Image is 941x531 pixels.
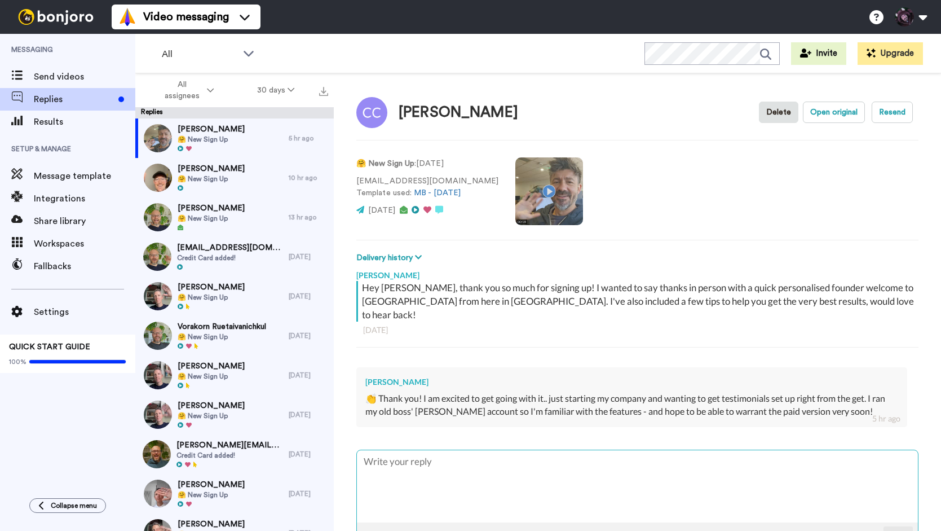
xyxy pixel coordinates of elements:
[118,8,136,26] img: vm-color.svg
[289,450,328,459] div: [DATE]
[178,124,245,135] span: [PERSON_NAME]
[135,277,334,316] a: [PERSON_NAME]🤗 New Sign Up[DATE]
[177,253,283,262] span: Credit Card added!
[289,134,328,143] div: 5 hr ago
[51,501,97,510] span: Collapse menu
[178,479,245,490] span: [PERSON_NAME]
[356,264,918,281] div: [PERSON_NAME]
[144,401,172,429] img: db8ce8f7-37e6-45f1-b482-8a4a7fdb2a22-thumb.jpg
[144,164,172,192] img: 58b876fa-fb37-4538-b864-c352bbcb31ba-thumb.jpg
[178,490,245,499] span: 🤗 New Sign Up
[178,174,245,183] span: 🤗 New Sign Up
[791,42,846,65] button: Invite
[356,97,387,128] img: Image of Crystal Clark
[176,451,283,460] span: Credit Card added!
[178,411,245,420] span: 🤗 New Sign Up
[34,70,135,84] span: Send videos
[289,252,328,261] div: [DATE]
[135,107,334,119] div: Replies
[356,175,498,199] p: [EMAIL_ADDRESS][DOMAIN_NAME] Template used:
[178,293,245,302] span: 🤗 New Sign Up
[368,207,395,214] span: [DATE]
[144,203,172,231] img: 52196ac7-b7bd-4e46-910c-c549236b790b-thumb.jpg
[162,47,237,61] span: All
[414,189,461,197] a: MB - [DATE]
[135,395,334,435] a: [PERSON_NAME]🤗 New Sign Up[DATE]
[144,480,172,508] img: 6a42e8aa-c9a8-4302-90c1-d0547754cef2-thumb.jpg
[178,135,245,144] span: 🤗 New Sign Up
[365,392,898,418] div: 👏 Thank you! I am excited to get going with it.. just starting my company and wanting to get test...
[135,119,334,158] a: [PERSON_NAME]🤗 New Sign Up5 hr ago
[289,371,328,380] div: [DATE]
[135,435,334,474] a: [PERSON_NAME][EMAIL_ADDRESS][DOMAIN_NAME]Credit Card added![DATE]
[34,214,135,228] span: Share library
[135,198,334,237] a: [PERSON_NAME]🤗 New Sign Up13 hr ago
[135,356,334,395] a: [PERSON_NAME]🤗 New Sign Up[DATE]
[34,115,135,129] span: Results
[289,331,328,340] div: [DATE]
[135,237,334,277] a: [EMAIL_ADDRESS][DOMAIN_NAME]Credit Card added![DATE]
[356,158,498,170] p: : [DATE]
[34,192,135,205] span: Integrations
[178,400,245,411] span: [PERSON_NAME]
[14,9,98,25] img: bj-logo-header-white.svg
[236,80,316,100] button: 30 days
[363,324,912,336] div: [DATE]
[178,282,245,293] span: [PERSON_NAME]
[144,322,172,350] img: f33cda64-340f-4753-b3ac-5768991b72f7-thumb.jpg
[178,214,245,223] span: 🤗 New Sign Up
[135,474,334,514] a: [PERSON_NAME]🤗 New Sign Up[DATE]
[135,158,334,198] a: [PERSON_NAME]🤗 New Sign Up10 hr ago
[178,372,245,381] span: 🤗 New Sign Up
[399,104,518,121] div: [PERSON_NAME]
[34,169,135,183] span: Message template
[144,124,172,152] img: dd01db9f-d148-40f4-8faa-01165edc15c7-thumb.jpg
[178,321,266,332] span: Vorakorn Ruetaivanichkul
[143,243,171,271] img: 3e171f2a-8c1a-4003-8a59-003ea36dbb8d-thumb.jpg
[143,440,171,468] img: ac519f94-ef5f-4835-b5e1-51563c9d4347-thumb.jpg
[9,357,26,366] span: 100%
[289,410,328,419] div: [DATE]
[34,305,135,319] span: Settings
[29,498,106,513] button: Collapse menu
[872,413,900,424] div: 5 hr ago
[177,242,283,253] span: [EMAIL_ADDRESS][DOMAIN_NAME]
[34,260,135,273] span: Fallbacks
[362,281,916,322] div: Hey [PERSON_NAME], thank you so much for signing up! I wanted to say thanks in person with a quic...
[319,87,328,96] img: export.svg
[289,213,328,222] div: 13 hr ago
[356,160,414,168] strong: 🤗 New Sign Up
[144,282,172,310] img: 3d9aadb5-ec8d-4a16-bcd2-45614f6a49a5-thumb.jpg
[159,79,205,102] span: All assignees
[365,376,898,388] div: [PERSON_NAME]
[872,102,913,123] button: Resend
[289,292,328,301] div: [DATE]
[34,93,114,106] span: Replies
[178,163,245,174] span: [PERSON_NAME]
[803,102,865,123] button: Open original
[178,203,245,214] span: [PERSON_NAME]
[289,489,328,498] div: [DATE]
[178,519,245,530] span: [PERSON_NAME]
[144,361,172,389] img: 5ca9e2c7-4c05-4a82-9f85-54e3d187bfe2-thumb.jpg
[138,74,236,106] button: All assignees
[858,42,923,65] button: Upgrade
[178,332,266,341] span: 🤗 New Sign Up
[135,316,334,356] a: Vorakorn Ruetaivanichkul🤗 New Sign Up[DATE]
[9,343,90,351] span: QUICK START GUIDE
[356,252,425,264] button: Delivery history
[759,102,798,123] button: Delete
[143,9,229,25] span: Video messaging
[316,82,332,99] button: Export all results that match these filters now.
[176,440,283,451] span: [PERSON_NAME][EMAIL_ADDRESS][DOMAIN_NAME]
[34,237,135,251] span: Workspaces
[289,173,328,182] div: 10 hr ago
[178,361,245,372] span: [PERSON_NAME]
